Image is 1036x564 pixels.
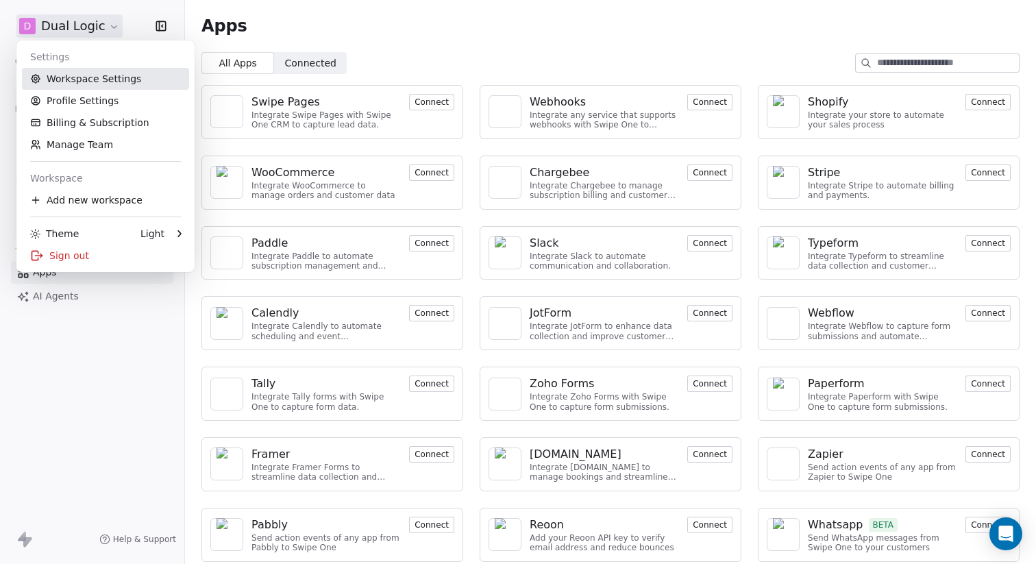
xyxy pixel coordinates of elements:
[22,112,189,134] a: Billing & Subscription
[22,68,189,90] a: Workspace Settings
[22,134,189,156] a: Manage Team
[22,189,189,211] div: Add new workspace
[140,227,164,241] div: Light
[22,46,189,68] div: Settings
[22,167,189,189] div: Workspace
[22,90,189,112] a: Profile Settings
[30,227,79,241] div: Theme
[22,245,189,267] div: Sign out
